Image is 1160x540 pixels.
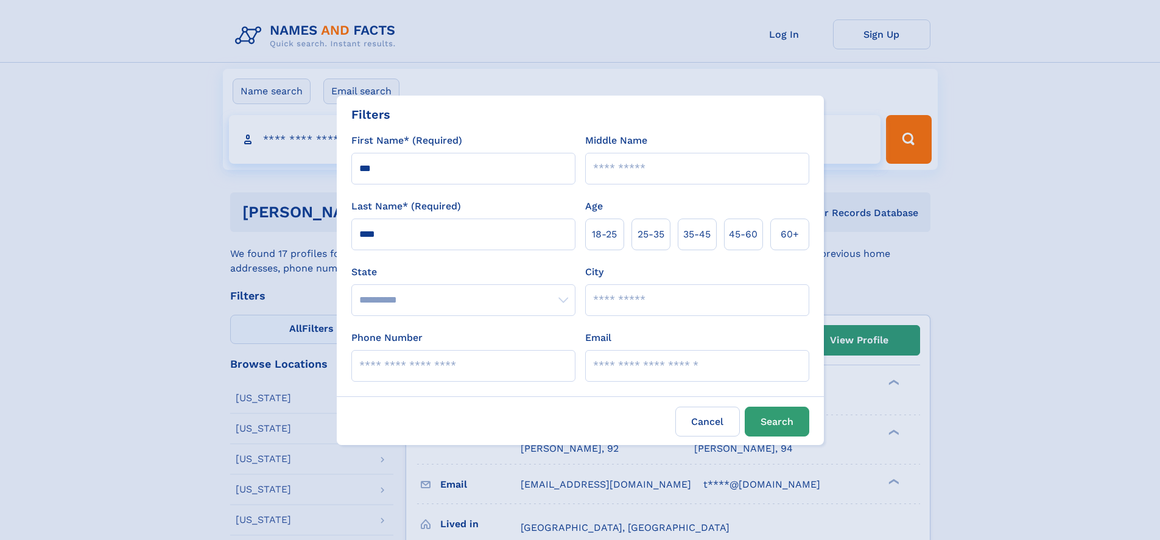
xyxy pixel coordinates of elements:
label: City [585,265,603,279]
span: 35‑45 [683,227,711,242]
label: Cancel [675,407,740,437]
span: 45‑60 [729,227,758,242]
div: Filters [351,105,390,124]
label: State [351,265,575,279]
label: Phone Number [351,331,423,345]
span: 25‑35 [638,227,664,242]
label: Email [585,331,611,345]
label: Last Name* (Required) [351,199,461,214]
span: 60+ [781,227,799,242]
span: 18‑25 [592,227,617,242]
button: Search [745,407,809,437]
label: Age [585,199,603,214]
label: First Name* (Required) [351,133,462,148]
label: Middle Name [585,133,647,148]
